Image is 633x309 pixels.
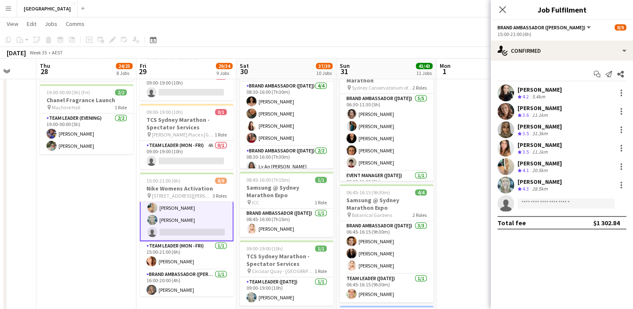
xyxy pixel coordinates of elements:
div: [PERSON_NAME] [518,160,562,167]
app-card-role: Brand Ambassador ([DATE])1/108:45-16:00 (7h15m)[PERSON_NAME] [240,209,333,237]
div: 15:00-21:00 (6h) [497,31,626,37]
span: Botanical Gardens [352,212,392,218]
span: 43/43 [416,63,433,69]
span: 08:45-16:00 (7h15m) [246,177,290,183]
h3: TCS Sydney Marathon - Spectator Services [240,252,333,268]
app-card-role: Brand Ambassador ([DATE])3/306:45-16:15 (9h30m)[PERSON_NAME][PERSON_NAME][PERSON_NAME] [340,221,433,274]
app-card-role: Team Leader (Evening)2/219:00-00:00 (5h)[PERSON_NAME][PERSON_NAME] [40,113,133,154]
h3: TCS Sydney Marathon - Spectator Services [140,116,233,131]
span: 0/1 [215,109,227,115]
app-card-role: Brand Ambassador ([DATE])2/208:30-16:00 (7h30m)Ly An [PERSON_NAME] [240,146,333,187]
div: [PERSON_NAME] [518,104,562,112]
span: Sydney Conservatorium of Music [352,85,413,91]
span: 19:00-00:00 (5h) (Fri) [46,89,90,95]
a: View [3,18,22,29]
span: Edit [27,20,36,28]
span: Circular Quay - [GEOGRAPHIC_DATA] - [GEOGRAPHIC_DATA] [252,268,315,274]
span: 28 [38,67,50,76]
span: 1 Role [315,268,327,274]
span: 2 Roles [413,212,427,218]
div: 28.5km [530,185,549,193]
div: 10 Jobs [316,70,332,76]
div: 11 Jobs [416,70,432,76]
span: Week 35 [28,49,49,56]
app-card-role: Brand Ambassador ([DATE])5/506:30-11:30 (5h)[PERSON_NAME][PERSON_NAME][PERSON_NAME][PERSON_NAME][... [340,94,433,171]
app-card-role: Event Manager ([DATE])1/106:30-11:30 (5h) [340,171,433,199]
span: Sat [240,62,249,70]
span: ICC [252,199,259,206]
span: 29/34 [216,63,233,69]
app-job-card: 06:45-16:15 (9h30m)4/4Samsung @ Sydney Marathon Expo Botanical Gardens2 RolesBrand Ambassador ([D... [340,184,433,302]
span: 3 Roles [213,193,227,199]
div: [PERSON_NAME] [518,86,562,93]
span: 09:00-19:00 (10h) [146,109,183,115]
app-job-card: 09:00-19:00 (10h)1/1TCS Sydney Marathon - Spectator Services Circular Quay - [GEOGRAPHIC_DATA] - ... [240,240,333,306]
span: 4/4 [415,189,427,196]
app-card-role: Team Leader (Mon - Fri)1/115:00-21:00 (6h)[PERSON_NAME] [140,241,233,270]
span: View [7,20,18,28]
span: 29 [138,67,146,76]
span: 4.2 [523,93,529,100]
div: [PERSON_NAME] [518,123,562,130]
app-job-card: 09:00-19:00 (10h)0/1TCS Sydney Marathon - Spectator Services [PERSON_NAME] Place x [GEOGRAPHIC_DA... [140,104,233,169]
div: [PERSON_NAME] [518,141,562,149]
h3: Job Fulfilment [491,4,633,15]
span: 1 [438,67,451,76]
h3: Chanel Fragrance Launch [40,96,133,104]
a: Jobs [41,18,61,29]
span: 24/25 [116,63,133,69]
span: 2 Roles [413,85,427,91]
app-job-card: 08:45-16:00 (7h15m)1/1Samsung @ Sydney Marathon Expo ICC1 RoleBrand Ambassador ([DATE])1/108:45-1... [240,172,333,237]
span: 1 Role [215,131,227,138]
app-job-card: 15:00-21:00 (6h)8/9Nike Womens Activation [STREET_ADDRESS][PERSON_NAME]3 Roles[PERSON_NAME][PERSO... [140,173,233,296]
div: $1 302.84 [593,219,620,227]
span: 8/9 [615,24,626,31]
h3: Samsung @ Sydney Marathon Expo [340,196,433,211]
span: Fri [140,62,146,70]
span: 1/1 [315,245,327,252]
span: [STREET_ADDRESS][PERSON_NAME] [152,193,213,199]
div: 11.1km [530,112,549,119]
span: 4.1 [523,167,529,173]
div: 8 Jobs [116,70,132,76]
div: [DATE] [7,49,26,57]
span: 8/9 [215,178,227,184]
button: Brand Ambassador ([PERSON_NAME]) [497,24,592,31]
span: 1 Role [115,104,127,111]
div: [PERSON_NAME] [518,178,562,185]
h3: Samsung @ Sydney Marathon Expo [240,184,333,199]
span: 09:00-19:00 (10h) [246,245,283,252]
app-job-card: 06:30-11:30 (5h)6/6Powerade x Sydney Marathon Sydney Conservatorium of Music2 RolesBrand Ambassad... [340,57,433,181]
span: 37/39 [316,63,333,69]
div: Total fee [497,219,526,227]
div: AEST [52,49,63,56]
span: Brand Ambassador (Mon - Fri) [497,24,585,31]
div: 11.1km [530,149,549,156]
span: 2/2 [115,89,127,95]
app-job-card: 19:00-00:00 (5h) (Fri)2/2Chanel Fragrance Launch Machine Hall1 RoleTeam Leader (Evening)2/219:00-... [40,84,133,154]
app-card-role: Team Leader ([DATE])1/109:00-19:00 (10h)[PERSON_NAME] [240,277,333,306]
span: 3.6 [523,112,529,118]
span: 31 [338,67,350,76]
a: Comms [62,18,88,29]
div: 5.4km [530,93,547,100]
span: Mon [440,62,451,70]
app-card-role: Team Leader (Mon - Fri)3A0/109:00-19:00 (10h) [140,72,233,100]
span: Machine Hall [52,104,80,111]
span: 30 [238,67,249,76]
div: 9 Jobs [216,70,232,76]
span: 1 Role [315,199,327,206]
div: 20.5km [530,167,549,174]
app-card-role: Brand Ambassador ([DATE])4/408:30-16:00 (7h30m)[PERSON_NAME][PERSON_NAME][PERSON_NAME][PERSON_NAME] [240,81,333,146]
span: Thu [40,62,50,70]
h3: Nike Womens Activation [140,185,233,192]
app-card-role: Brand Ambassador ([PERSON_NAME])1/116:00-20:00 (4h)[PERSON_NAME] [140,270,233,298]
div: 08:30-16:00 (7h30m)9/9Sydney Marathon Expo (Elevate) Sydney Marathon4 RolesBrand Ambassador ([DAT... [240,44,333,168]
span: 3.5 [523,149,529,155]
